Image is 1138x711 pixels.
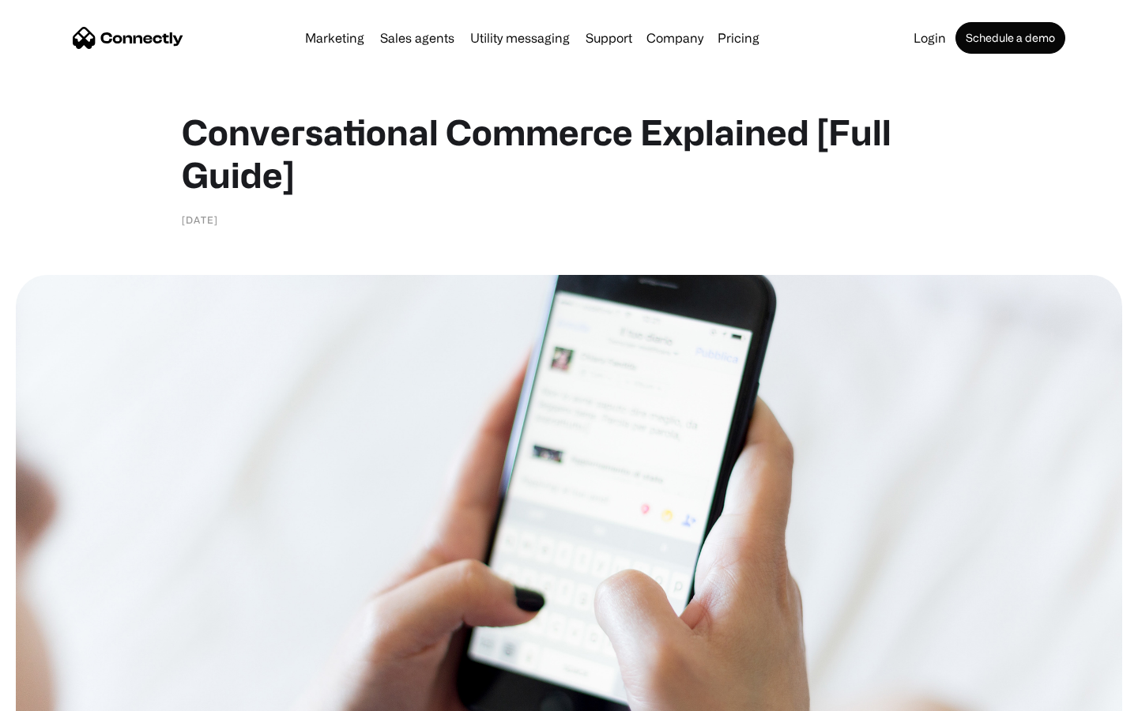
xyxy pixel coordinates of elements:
a: Utility messaging [464,32,576,44]
a: Support [579,32,639,44]
a: home [73,26,183,50]
h1: Conversational Commerce Explained [Full Guide] [182,111,956,196]
ul: Language list [32,683,95,705]
div: [DATE] [182,212,218,228]
a: Sales agents [374,32,461,44]
aside: Language selected: English [16,683,95,705]
div: Company [642,27,708,49]
a: Schedule a demo [955,22,1065,54]
a: Marketing [299,32,371,44]
a: Pricing [711,32,766,44]
a: Login [907,32,952,44]
div: Company [646,27,703,49]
